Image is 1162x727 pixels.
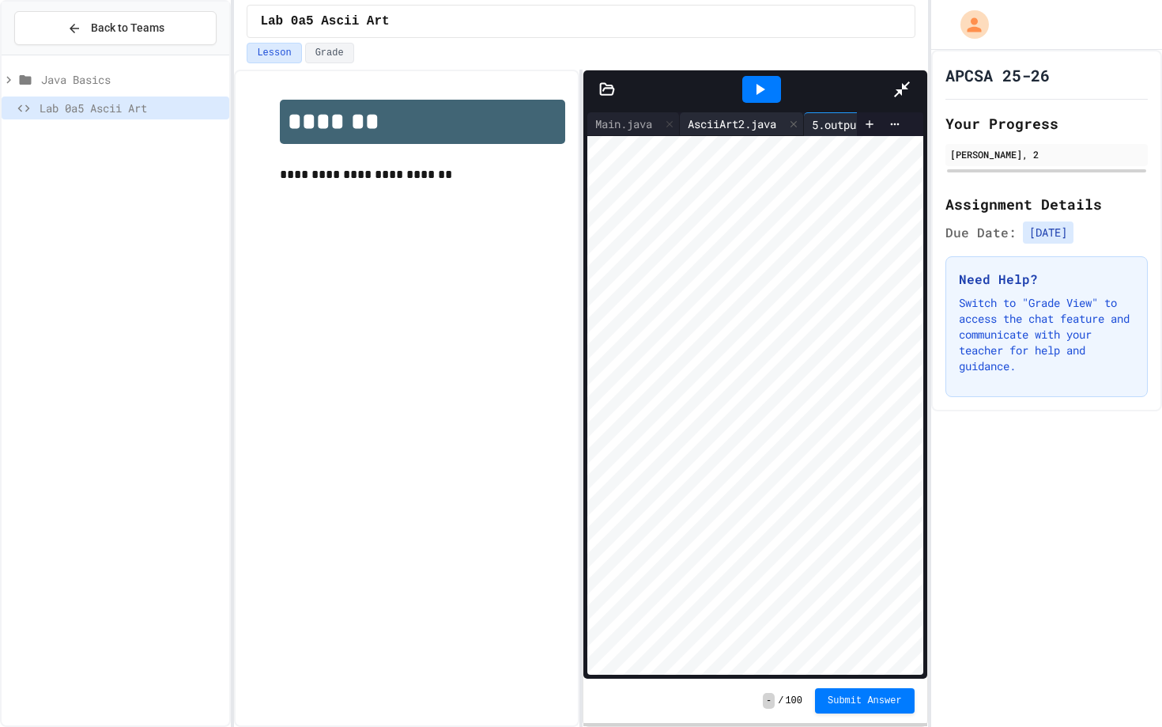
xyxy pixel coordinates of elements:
[950,147,1143,161] div: [PERSON_NAME], 2
[945,64,1050,86] h1: APCSA 25-26
[944,6,993,43] div: My Account
[804,116,1054,133] div: 5.output_AsciiArt3_lab_java_aplus.pdf
[247,43,301,63] button: Lesson
[305,43,354,63] button: Grade
[41,71,223,88] span: Java Basics
[763,693,775,709] span: -
[828,695,902,707] span: Submit Answer
[959,270,1134,289] h3: Need Help?
[91,20,164,36] span: Back to Teams
[945,112,1148,134] h2: Your Progress
[680,112,804,136] div: AsciiArt2.java
[40,100,223,116] span: Lab 0a5 Ascii Art
[1023,222,1073,244] span: [DATE]
[587,112,680,136] div: Main.java
[14,11,217,45] button: Back to Teams
[785,695,802,707] span: 100
[680,115,784,132] div: AsciiArt2.java
[804,112,1073,136] div: 5.output_AsciiArt3_lab_java_aplus.pdf
[778,695,783,707] span: /
[959,295,1134,374] p: Switch to "Grade View" to access the chat feature and communicate with your teacher for help and ...
[945,223,1017,242] span: Due Date:
[587,115,660,132] div: Main.java
[260,12,389,31] span: Lab 0a5 Ascii Art
[945,193,1148,215] h2: Assignment Details
[815,688,915,714] button: Submit Answer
